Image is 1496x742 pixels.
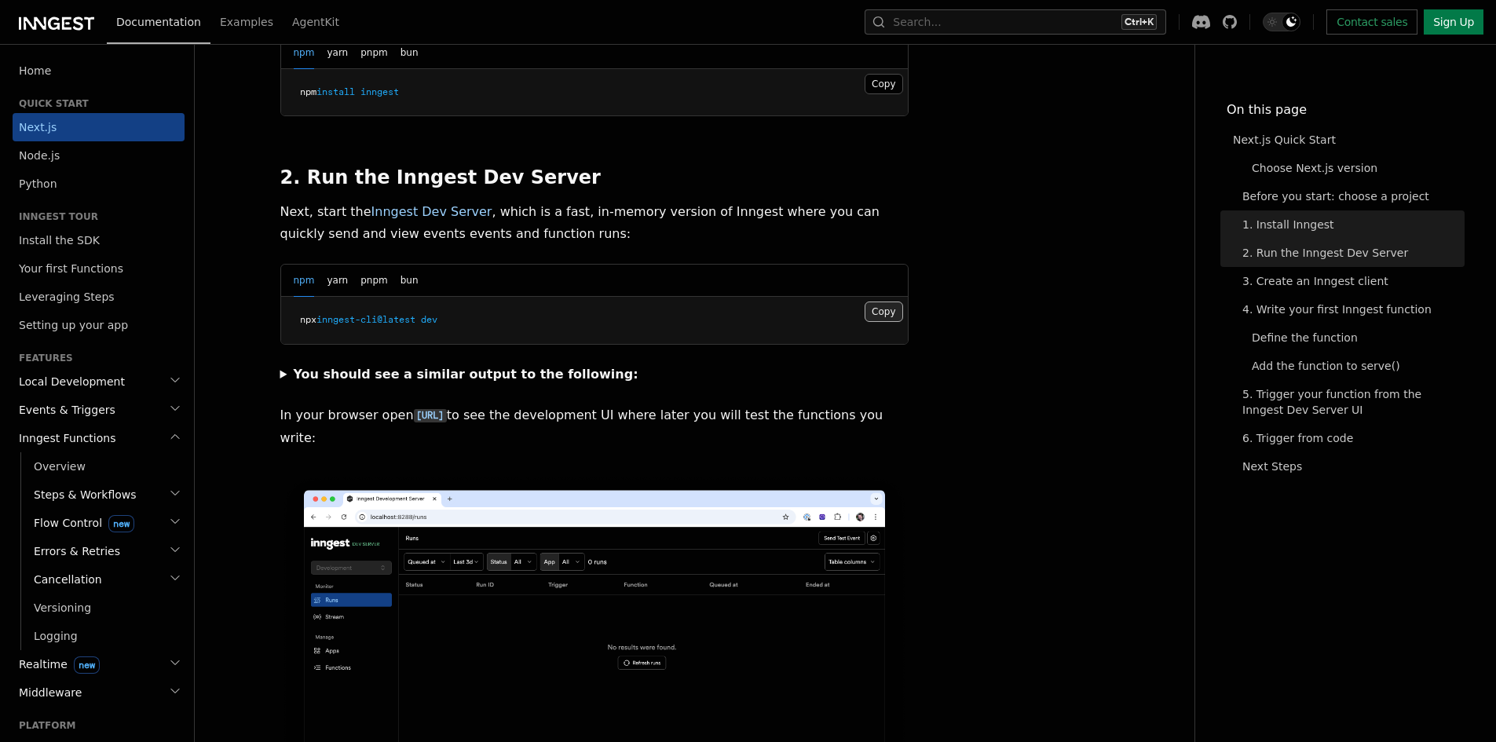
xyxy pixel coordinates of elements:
span: Middleware [13,685,82,700]
span: 1. Install Inngest [1242,217,1334,232]
span: Add the function to serve() [1252,358,1400,374]
a: Inngest Dev Server [371,204,492,219]
a: Next.js Quick Start [1227,126,1465,154]
span: new [108,515,134,532]
span: Define the function [1252,330,1358,345]
span: Choose Next.js version [1252,160,1377,176]
a: Node.js [13,141,185,170]
button: yarn [327,265,348,297]
span: Flow Control [27,515,134,531]
h4: On this page [1227,101,1465,126]
a: Define the function [1245,323,1465,352]
a: [URL] [414,408,447,422]
span: Next Steps [1242,459,1302,474]
a: Install the SDK [13,226,185,254]
span: Steps & Workflows [27,487,137,503]
span: Events & Triggers [13,402,115,418]
span: 4. Write your first Inngest function [1242,302,1432,317]
button: Steps & Workflows [27,481,185,509]
div: Inngest Functions [13,452,185,650]
a: 1. Install Inngest [1236,210,1465,239]
button: Local Development [13,367,185,396]
a: Setting up your app [13,311,185,339]
button: Events & Triggers [13,396,185,424]
button: npm [294,265,315,297]
span: Realtime [13,656,100,672]
span: 3. Create an Inngest client [1242,273,1388,289]
span: Node.js [19,149,60,162]
span: new [74,656,100,674]
a: Next Steps [1236,452,1465,481]
a: Contact sales [1326,9,1417,35]
span: AgentKit [292,16,339,28]
kbd: Ctrl+K [1121,14,1157,30]
button: Realtimenew [13,650,185,678]
span: Before you start: choose a project [1242,188,1429,204]
a: Python [13,170,185,198]
a: 5. Trigger your function from the Inngest Dev Server UI [1236,380,1465,424]
p: Next, start the , which is a fast, in-memory version of Inngest where you can quickly send and vi... [280,201,909,245]
span: Documentation [116,16,201,28]
span: 2. Run the Inngest Dev Server [1242,245,1408,261]
a: 2. Run the Inngest Dev Server [1236,239,1465,267]
span: inngest [360,86,399,97]
code: [URL] [414,409,447,422]
span: Overview [34,460,86,473]
span: Python [19,177,57,190]
span: inngest-cli@latest [316,314,415,325]
a: Choose Next.js version [1245,154,1465,182]
span: 6. Trigger from code [1242,430,1353,446]
a: 6. Trigger from code [1236,424,1465,452]
button: Toggle dark mode [1263,13,1300,31]
a: Your first Functions [13,254,185,283]
a: 3. Create an Inngest client [1236,267,1465,295]
span: Next.js Quick Start [1233,132,1336,148]
p: In your browser open to see the development UI where later you will test the functions you write: [280,404,909,449]
span: Inngest Functions [13,430,115,446]
span: Cancellation [27,572,102,587]
span: Logging [34,630,78,642]
span: dev [421,314,437,325]
span: Quick start [13,97,89,110]
summary: You should see a similar output to the following: [280,364,909,386]
button: Cancellation [27,565,185,594]
a: Logging [27,622,185,650]
span: 5. Trigger your function from the Inngest Dev Server UI [1242,386,1465,418]
button: Copy [865,302,902,322]
a: 4. Write your first Inngest function [1236,295,1465,323]
span: Features [13,352,73,364]
button: Search...Ctrl+K [865,9,1166,35]
span: Versioning [34,601,91,614]
a: Examples [210,5,283,42]
button: yarn [327,37,348,69]
button: npm [294,37,315,69]
a: Home [13,57,185,85]
a: AgentKit [283,5,349,42]
span: install [316,86,355,97]
span: Local Development [13,374,125,389]
button: Errors & Retries [27,537,185,565]
button: Flow Controlnew [27,509,185,537]
a: Overview [27,452,185,481]
span: Errors & Retries [27,543,120,559]
a: 2. Run the Inngest Dev Server [280,166,601,188]
span: Examples [220,16,273,28]
a: Add the function to serve() [1245,352,1465,380]
button: Copy [865,74,902,94]
a: Sign Up [1424,9,1483,35]
a: Versioning [27,594,185,622]
span: Next.js [19,121,57,133]
span: Home [19,63,51,79]
button: bun [401,265,419,297]
a: Next.js [13,113,185,141]
button: pnpm [360,265,388,297]
a: Before you start: choose a project [1236,182,1465,210]
button: Inngest Functions [13,424,185,452]
span: Platform [13,719,76,732]
span: Install the SDK [19,234,100,247]
a: Leveraging Steps [13,283,185,311]
span: Setting up your app [19,319,128,331]
span: Inngest tour [13,210,98,223]
span: npx [300,314,316,325]
button: bun [401,37,419,69]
